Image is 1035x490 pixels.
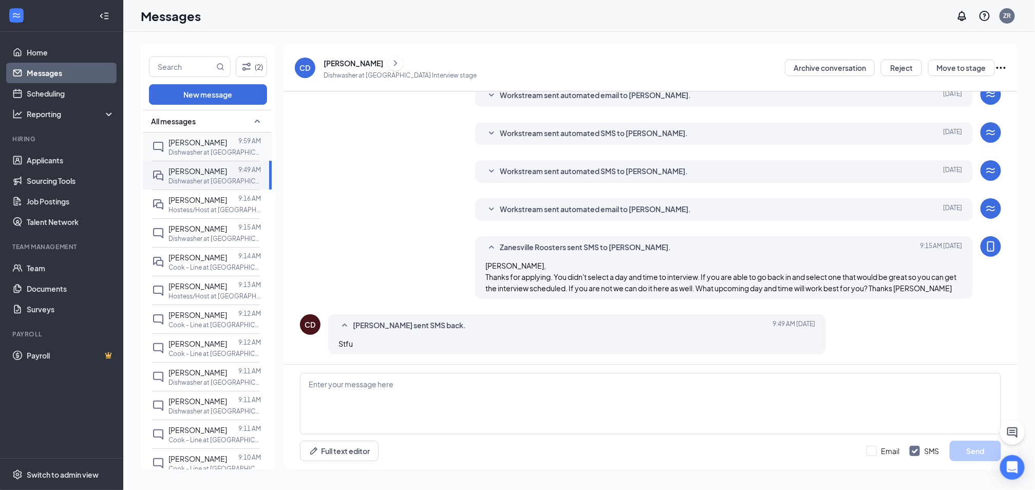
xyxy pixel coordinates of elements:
p: 9:11 AM [238,395,261,404]
svg: Filter [240,61,253,73]
svg: ChatInactive [152,141,164,153]
span: [DATE] 9:49 AM [773,319,816,332]
a: PayrollCrown [27,345,115,366]
span: [PERSON_NAME] [168,281,227,291]
p: 9:12 AM [238,309,261,318]
p: 9:12 AM [238,338,261,347]
div: ZR [1004,11,1011,20]
svg: WorkstreamLogo [985,126,997,139]
span: [DATE] [944,89,963,102]
svg: WorkstreamLogo [11,10,22,21]
svg: DoubleChat [152,169,164,182]
svg: MagnifyingGlass [216,63,224,71]
a: Home [27,42,115,63]
p: 9:59 AM [238,137,261,145]
svg: SmallChevronDown [485,127,498,140]
p: 9:11 AM [238,367,261,375]
svg: Settings [12,469,23,480]
svg: ChatInactive [152,227,164,239]
p: 9:14 AM [238,252,261,260]
a: Surveys [27,299,115,319]
svg: SmallChevronUp [251,115,264,127]
a: Sourcing Tools [27,171,115,191]
p: Dishwasher at [GEOGRAPHIC_DATA] [168,378,261,387]
div: [PERSON_NAME] [324,58,383,68]
button: Send [950,441,1001,461]
span: [PERSON_NAME], Thanks for applying. You didn't select a day and time to interview. If you are abl... [485,261,956,293]
svg: Notifications [956,10,968,22]
a: Applicants [27,150,115,171]
a: Documents [27,278,115,299]
span: [PERSON_NAME] [168,138,227,147]
span: Workstream sent automated SMS to [PERSON_NAME]. [500,127,688,140]
p: 9:11 AM [238,424,261,433]
span: [DATE] [944,165,963,178]
div: CD [300,63,311,73]
svg: ChatInactive [152,400,164,412]
button: Move to stage [928,60,995,76]
div: Payroll [12,330,112,338]
p: 9:16 AM [238,194,261,203]
svg: SmallChevronUp [485,241,498,254]
span: All messages [151,116,196,126]
a: Job Postings [27,191,115,212]
svg: ChatInactive [152,457,164,469]
span: [PERSON_NAME] [168,454,227,463]
button: New message [149,84,267,105]
svg: ChatInactive [152,313,164,326]
span: [DATE] 9:15 AM [920,241,963,254]
svg: SmallChevronDown [485,165,498,178]
p: Hostess/Host at [GEOGRAPHIC_DATA] [168,292,261,300]
p: Dishwasher at [GEOGRAPHIC_DATA] [168,177,261,185]
svg: Analysis [12,109,23,119]
svg: SmallChevronDown [485,89,498,102]
span: [PERSON_NAME] [168,397,227,406]
span: [PERSON_NAME] [168,253,227,262]
svg: WorkstreamLogo [985,164,997,177]
svg: ChatInactive [152,285,164,297]
p: Cook - Line at [GEOGRAPHIC_DATA] [168,321,261,329]
svg: ChatInactive [152,342,164,354]
p: Dishwasher at [GEOGRAPHIC_DATA] [168,407,261,416]
svg: Pen [309,446,319,456]
span: [PERSON_NAME] [168,310,227,319]
p: Cook - Line at [GEOGRAPHIC_DATA] [168,263,261,272]
p: Dishwasher at [GEOGRAPHIC_DATA] Interview stage [324,71,477,80]
div: Reporting [27,109,115,119]
svg: QuestionInfo [978,10,991,22]
p: 9:10 AM [238,453,261,462]
span: Zanesville Roosters sent SMS to [PERSON_NAME]. [500,241,671,254]
div: Hiring [12,135,112,143]
svg: ChatActive [1006,426,1019,439]
span: [DATE] [944,127,963,140]
svg: ChevronRight [390,57,401,69]
a: Talent Network [27,212,115,232]
span: [PERSON_NAME] [168,425,227,435]
p: 9:13 AM [238,280,261,289]
div: Team Management [12,242,112,251]
span: Stfu [338,339,353,348]
h1: Messages [141,7,201,25]
div: CD [305,319,316,330]
p: Dishwasher at [GEOGRAPHIC_DATA] [168,234,261,243]
p: Dishwasher at [GEOGRAPHIC_DATA] [168,148,261,157]
p: Cook - Line at [GEOGRAPHIC_DATA] [168,436,261,444]
button: ChatActive [1000,420,1025,445]
p: 9:49 AM [238,165,261,174]
a: Messages [27,63,115,83]
span: [PERSON_NAME] [168,224,227,233]
button: ChevronRight [388,55,403,71]
span: [PERSON_NAME] [168,339,227,348]
button: Reject [881,60,922,76]
p: 9:15 AM [238,223,261,232]
p: Hostess/Host at [GEOGRAPHIC_DATA] [168,205,261,214]
span: [PERSON_NAME] [168,166,227,176]
svg: SmallChevronDown [485,203,498,216]
span: [PERSON_NAME] [168,368,227,377]
p: Cook - Line at [GEOGRAPHIC_DATA] [168,464,261,473]
a: Scheduling [27,83,115,104]
svg: ChatInactive [152,428,164,441]
a: Team [27,258,115,278]
span: Workstream sent automated email to [PERSON_NAME]. [500,203,691,216]
span: Workstream sent automated email to [PERSON_NAME]. [500,89,691,102]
